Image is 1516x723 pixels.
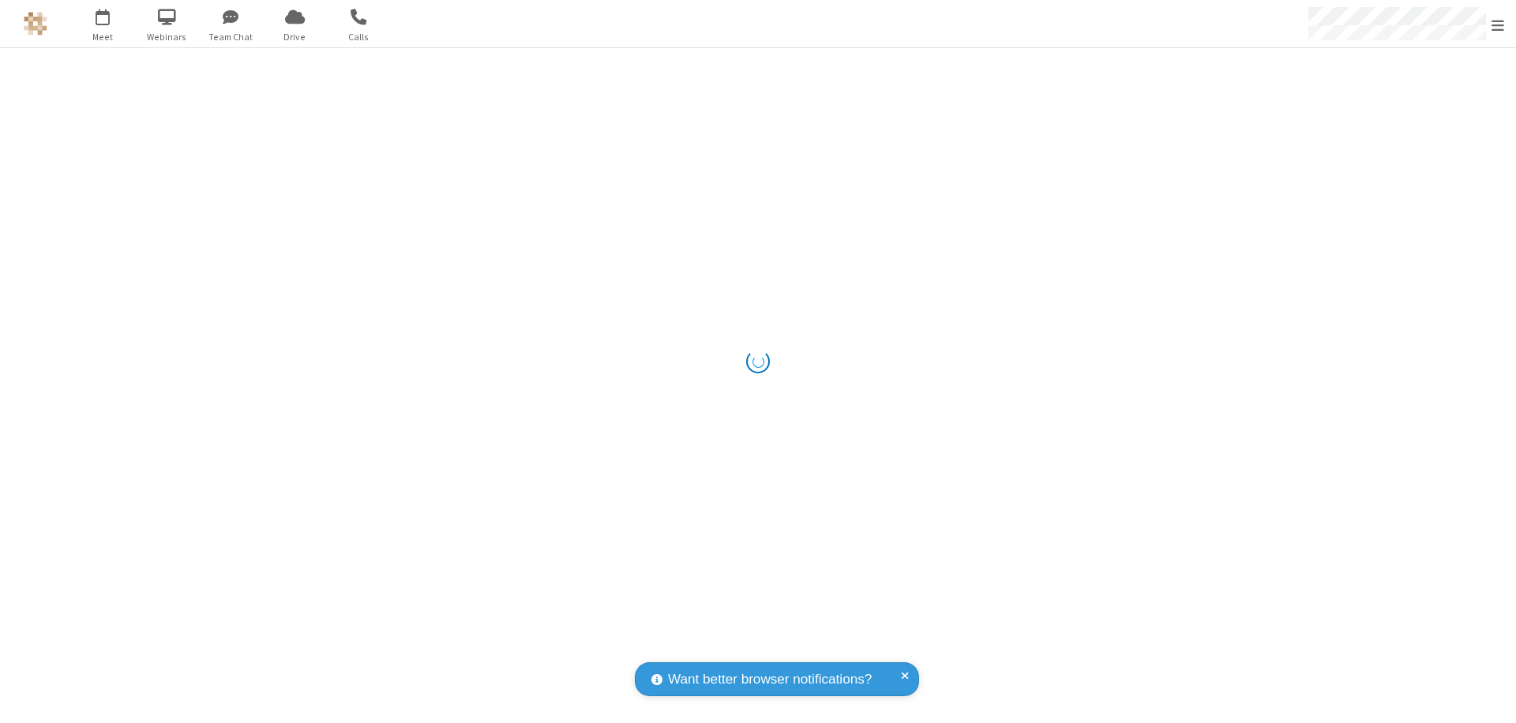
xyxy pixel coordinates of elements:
[24,12,47,36] img: QA Selenium DO NOT DELETE OR CHANGE
[668,669,872,690] span: Want better browser notifications?
[137,30,197,44] span: Webinars
[73,30,133,44] span: Meet
[329,30,388,44] span: Calls
[201,30,261,44] span: Team Chat
[265,30,325,44] span: Drive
